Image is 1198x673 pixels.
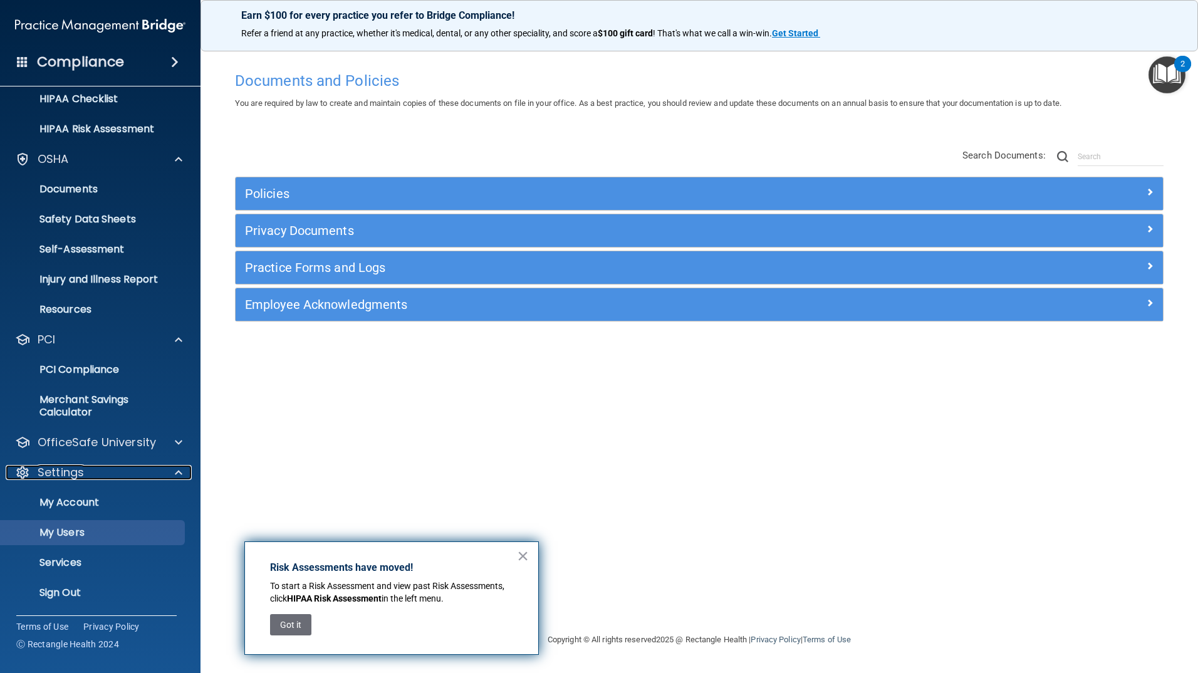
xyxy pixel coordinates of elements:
[1078,147,1164,166] input: Search
[8,123,179,135] p: HIPAA Risk Assessment
[83,620,140,633] a: Privacy Policy
[38,332,55,347] p: PCI
[1149,56,1185,93] button: Open Resource Center, 2 new notifications
[245,298,922,311] h5: Employee Acknowledgments
[8,496,179,509] p: My Account
[8,394,179,419] p: Merchant Savings Calculator
[1057,151,1068,162] img: ic-search.3b580494.png
[382,593,444,603] span: in the left menu.
[8,273,179,286] p: Injury and Illness Report
[653,28,772,38] span: ! That's what we call a win-win.
[270,581,506,603] span: To start a Risk Assessment and view past Risk Assessments, click
[772,28,818,38] strong: Get Started
[37,53,124,71] h4: Compliance
[15,13,185,38] img: PMB logo
[8,93,179,105] p: HIPAA Checklist
[241,9,1157,21] p: Earn $100 for every practice you refer to Bridge Compliance!
[8,526,179,539] p: My Users
[245,187,922,201] h5: Policies
[8,303,179,316] p: Resources
[8,213,179,226] p: Safety Data Sheets
[287,593,382,603] strong: HIPAA Risk Assessment
[8,243,179,256] p: Self-Assessment
[38,152,69,167] p: OSHA
[16,620,68,633] a: Terms of Use
[16,638,119,650] span: Ⓒ Rectangle Health 2024
[8,363,179,376] p: PCI Compliance
[270,614,311,635] button: Got it
[8,556,179,569] p: Services
[962,150,1046,161] span: Search Documents:
[245,261,922,274] h5: Practice Forms and Logs
[8,183,179,196] p: Documents
[235,98,1061,108] span: You are required by law to create and maintain copies of these documents on file in your office. ...
[241,28,598,38] span: Refer a friend at any practice, whether it's medical, dental, or any other speciality, and score a
[38,465,84,480] p: Settings
[517,546,529,566] button: Close
[8,587,179,599] p: Sign Out
[751,635,800,644] a: Privacy Policy
[471,620,928,660] div: Copyright © All rights reserved 2025 @ Rectangle Health | |
[270,561,413,573] strong: Risk Assessments have moved!
[38,435,156,450] p: OfficeSafe University
[803,635,851,644] a: Terms of Use
[1180,64,1185,80] div: 2
[598,28,653,38] strong: $100 gift card
[235,73,1164,89] h4: Documents and Policies
[245,224,922,237] h5: Privacy Documents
